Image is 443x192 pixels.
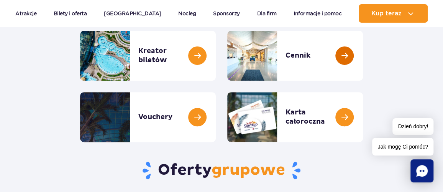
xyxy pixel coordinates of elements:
[372,138,433,156] span: Jak mogę Ci pomóc?
[54,4,87,23] a: Bilety i oferta
[212,161,285,180] span: grupowe
[294,4,341,23] a: Informacje i pomoc
[213,4,240,23] a: Sponsorzy
[257,4,276,23] a: Dla firm
[15,4,36,23] a: Atrakcje
[371,10,401,17] span: Kup teraz
[392,118,433,135] span: Dzień dobry!
[410,159,433,182] div: Chat
[104,4,161,23] a: [GEOGRAPHIC_DATA]
[80,161,363,180] h2: Oferty
[359,4,428,23] button: Kup teraz
[178,4,196,23] a: Nocleg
